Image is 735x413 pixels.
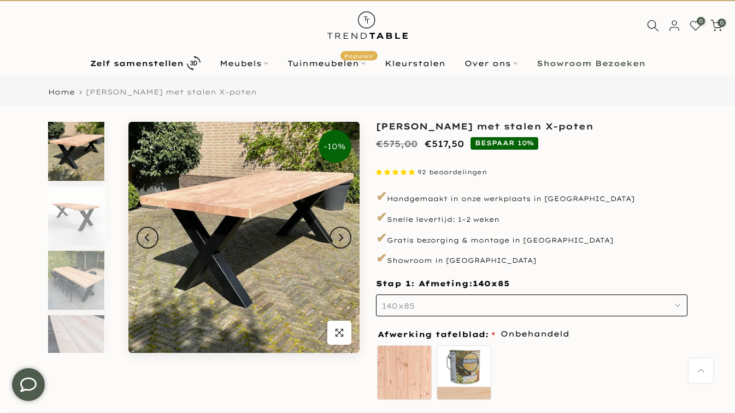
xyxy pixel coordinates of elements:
span: 92 beoordelingen [418,168,487,176]
img: trend-table [320,1,415,50]
b: Showroom Bezoeken [537,60,645,67]
span: [PERSON_NAME] met stalen X-poten [86,87,257,96]
p: Showroom in [GEOGRAPHIC_DATA] [376,249,687,268]
img: Rechthoekige douglas tuintafel met zwarte stalen X-poten [48,186,104,245]
span: Stap 1: Afmeting: [376,279,509,288]
span: Onbehandeld [501,327,569,341]
b: Zelf samenstellen [90,60,184,67]
button: Previous [137,227,158,249]
a: Kleurstalen [375,57,455,70]
span: 4.87 stars [376,168,418,176]
iframe: toggle-frame [1,357,56,412]
span: 0 [697,17,705,25]
a: Home [48,88,75,96]
del: €575,00 [376,138,418,149]
span: ✔ [376,250,387,266]
a: 0 [710,20,722,32]
button: Next [330,227,351,249]
a: Terug naar boven [689,358,713,383]
h1: [PERSON_NAME] met stalen X-poten [376,122,687,131]
p: Gratis bezorging & montage in [GEOGRAPHIC_DATA] [376,229,687,247]
span: 140x85 [473,279,509,290]
a: Over ons [455,57,527,70]
img: Rechthoekige douglas tuintafel met stalen X-poten [128,122,360,353]
span: Populair [340,51,378,60]
button: 140x85 [376,294,687,316]
span: BESPAAR 10% [471,137,538,149]
span: 140x85 [382,301,415,311]
ins: €517,50 [425,136,464,152]
p: Handgemaakt in onze werkplaats in [GEOGRAPHIC_DATA] [376,187,687,206]
a: Meubels [210,57,278,70]
span: ✔ [376,209,387,225]
a: Zelf samenstellen [80,54,210,73]
span: Afwerking tafelblad: [378,331,495,338]
span: ✔ [376,229,387,246]
span: 0 [718,19,726,27]
a: 0 [690,20,702,32]
a: Showroom Bezoeken [527,57,655,70]
img: Rechthoekige douglas tuintafel met stalen X-poten [48,122,104,181]
a: TuinmeubelenPopulair [278,57,375,70]
span: ✔ [376,188,387,204]
p: Snelle levertijd: 1–2 weken [376,208,687,227]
